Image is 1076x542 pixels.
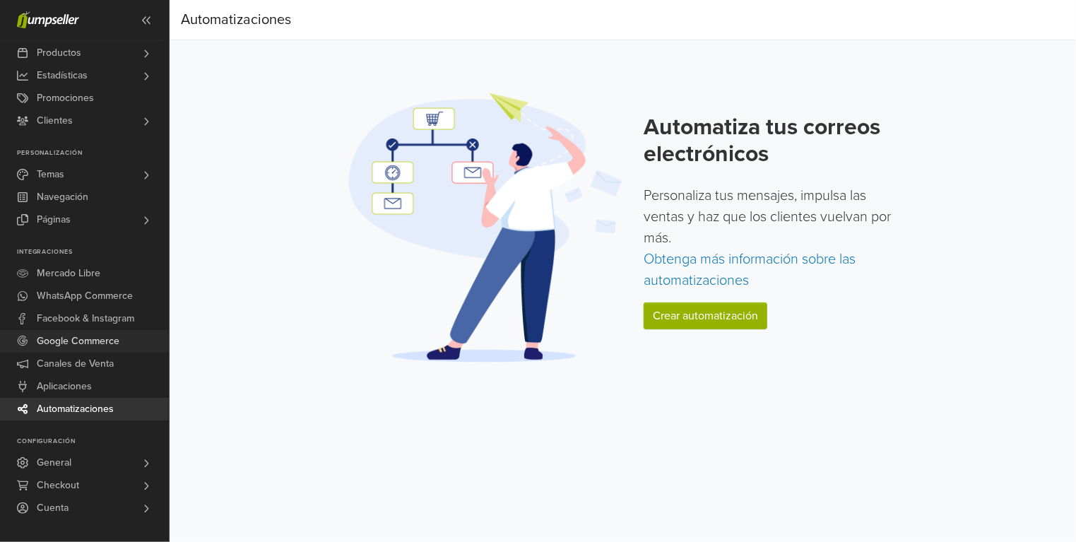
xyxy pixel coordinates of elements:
[37,186,88,208] span: Navegación
[17,437,169,446] p: Configuración
[37,353,114,375] span: Canales de Venta
[37,285,133,307] span: WhatsApp Commerce
[644,251,856,289] a: Obtenga más información sobre las automatizaciones
[181,6,291,34] div: Automatizaciones
[37,208,71,231] span: Páginas
[644,185,901,291] p: Personaliza tus mensajes, impulsa las ventas y haz que los clientes vuelvan por más.
[37,452,71,474] span: General
[17,149,169,158] p: Personalización
[37,398,114,420] span: Automatizaciones
[37,330,119,353] span: Google Commerce
[37,87,94,110] span: Promociones
[644,114,901,168] h2: Automatiza tus correos electrónicos
[37,262,100,285] span: Mercado Libre
[37,474,79,497] span: Checkout
[344,91,627,363] img: Automation
[37,307,134,330] span: Facebook & Instagram
[644,302,767,329] a: Crear automatización
[37,110,73,132] span: Clientes
[37,64,88,87] span: Estadísticas
[37,163,64,186] span: Temas
[37,497,69,519] span: Cuenta
[17,248,169,257] p: Integraciones
[37,42,81,64] span: Productos
[37,375,92,398] span: Aplicaciones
